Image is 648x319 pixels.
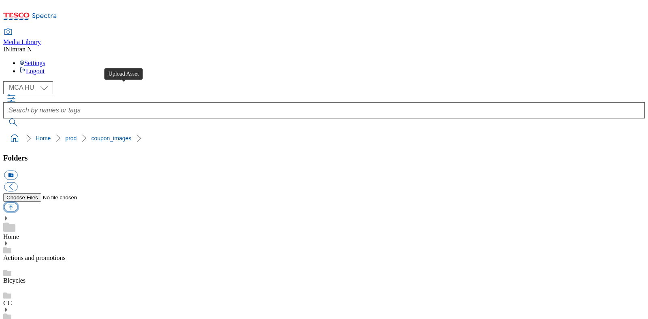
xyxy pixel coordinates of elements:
[10,46,32,53] span: Imran N
[8,132,21,145] a: home
[19,59,45,66] a: Settings
[65,135,77,142] a: prod
[3,38,41,45] span: Media Library
[3,46,10,53] span: IN
[3,131,645,146] nav: breadcrumb
[3,254,66,261] a: Actions and promotions
[36,135,51,142] a: Home
[3,102,645,118] input: Search by names or tags
[3,233,19,240] a: Home
[3,277,26,284] a: Bicycles
[19,68,45,74] a: Logout
[3,29,41,46] a: Media Library
[91,135,131,142] a: coupon_images
[3,154,645,163] h3: Folders
[3,300,12,306] a: CC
